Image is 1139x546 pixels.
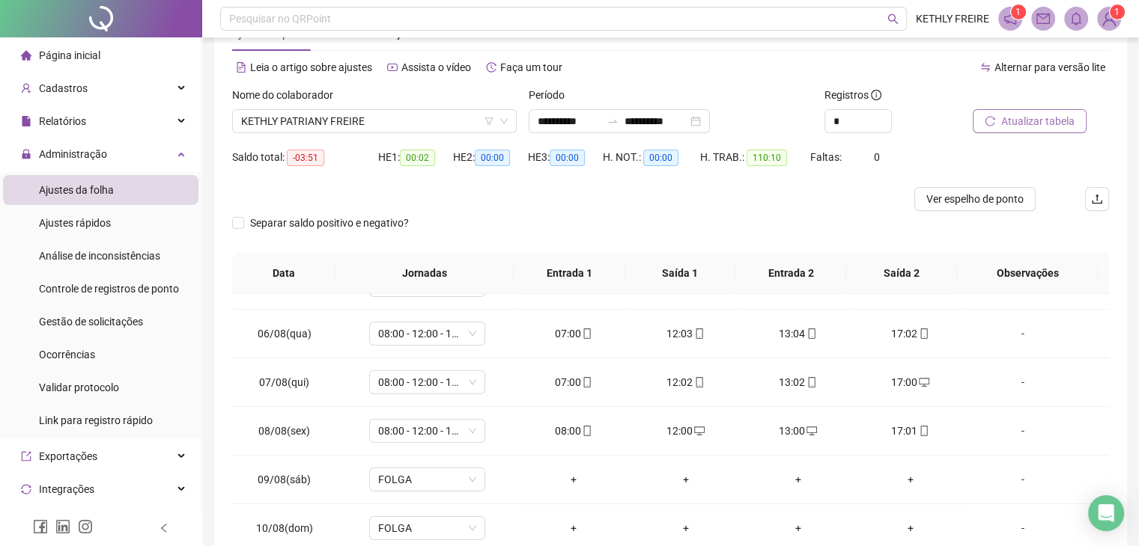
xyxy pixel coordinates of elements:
span: linkedin [55,519,70,534]
span: 00:00 [550,150,585,166]
span: Atualizar tabela [1001,113,1075,129]
span: reload [985,116,995,126]
div: 12:00 [642,423,730,439]
span: mobile [805,377,817,387]
span: Link para registro rápido [39,414,153,426]
label: Período [529,87,574,103]
span: Controle de registros de ponto [39,283,179,295]
div: 17:00 [866,374,955,390]
span: export [21,451,31,461]
div: + [529,520,618,536]
span: 1 [1015,7,1021,17]
sup: 1 [1011,4,1026,19]
th: Data [232,253,335,294]
span: history [486,62,496,73]
div: 12:03 [642,325,730,342]
span: Ocorrências [39,349,95,361]
span: 08:00 - 12:00 - 13:00 - 17:00 [378,420,476,442]
span: mobile [580,328,592,339]
span: KETHLY FREIRE [916,10,989,27]
span: 09/08(sáb) [258,473,311,485]
span: 1 [1114,7,1120,17]
span: Ajustes da folha [39,184,114,196]
span: KETHLY PATRIANY FREIRE [241,110,508,132]
div: - [978,471,1066,488]
span: 08/08(sex) [258,425,310,437]
div: 07:00 [529,325,618,342]
div: 07:00 [529,374,618,390]
span: 07/08(qui) [259,376,309,388]
span: 00:02 [400,150,435,166]
span: Administração [39,148,107,160]
div: H. NOT.: [603,149,700,166]
span: desktop [805,426,817,436]
span: filter [485,117,493,126]
span: Análise de inconsistências [39,250,160,262]
span: user-add [21,83,31,93]
img: 82759 [1098,7,1120,30]
span: info-circle [871,90,881,100]
div: + [866,520,955,536]
span: facebook [33,519,48,534]
span: Leia o artigo sobre ajustes [250,61,372,73]
span: Observações [969,265,1086,281]
span: left [159,523,169,533]
div: HE 3: [528,149,603,166]
span: 00:00 [475,150,510,166]
span: file-text [236,62,246,73]
span: Faça um tour [500,61,562,73]
span: Gestão de solicitações [39,316,143,328]
span: Registros [824,87,881,103]
div: 13:00 [754,423,842,439]
span: -03:51 [287,150,324,166]
div: 17:01 [866,423,955,439]
th: Entrada 1 [514,253,625,294]
span: search [887,13,899,25]
span: lock [21,149,31,159]
div: + [866,471,955,488]
span: sync [21,484,31,494]
span: mobile [580,426,592,436]
div: Open Intercom Messenger [1088,495,1124,531]
span: swap-right [607,115,619,127]
label: Nome do colaborador [232,87,343,103]
th: Jornadas [335,253,514,294]
th: Observações [957,253,1098,294]
span: swap [980,62,991,73]
span: 06/08(qua) [258,328,312,340]
span: mobile [693,377,705,387]
div: HE 1: [378,149,453,166]
span: Faltas: [810,151,844,163]
span: to [607,115,619,127]
span: Cadastros [39,82,88,94]
span: upload [1091,193,1103,205]
span: mobile [917,328,929,339]
span: mobile [580,377,592,387]
span: 10/08(dom) [256,522,313,534]
span: Ajustes rápidos [39,217,111,229]
span: mail [1036,12,1050,25]
th: Entrada 2 [735,253,846,294]
span: 00:00 [643,150,678,166]
div: Saldo total: [232,149,378,166]
span: 08:00 - 12:00 - 13:00 - 18:00 [378,371,476,393]
div: + [754,471,842,488]
span: desktop [693,426,705,436]
div: + [529,471,618,488]
div: - [978,325,1066,342]
span: Página inicial [39,49,100,61]
span: mobile [917,426,929,436]
span: youtube [387,62,398,73]
div: + [754,520,842,536]
span: FOLGA [378,517,476,539]
span: Separar saldo positivo e negativo? [244,215,415,231]
div: - [978,374,1066,390]
div: - [978,423,1066,439]
span: 08:00 - 12:00 - 13:00 - 18:00 [378,322,476,345]
span: notification [1003,12,1017,25]
div: - [978,520,1066,536]
span: desktop [917,377,929,387]
div: 13:02 [754,374,842,390]
span: Alternar para versão lite [994,61,1105,73]
span: Exportações [39,450,97,462]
